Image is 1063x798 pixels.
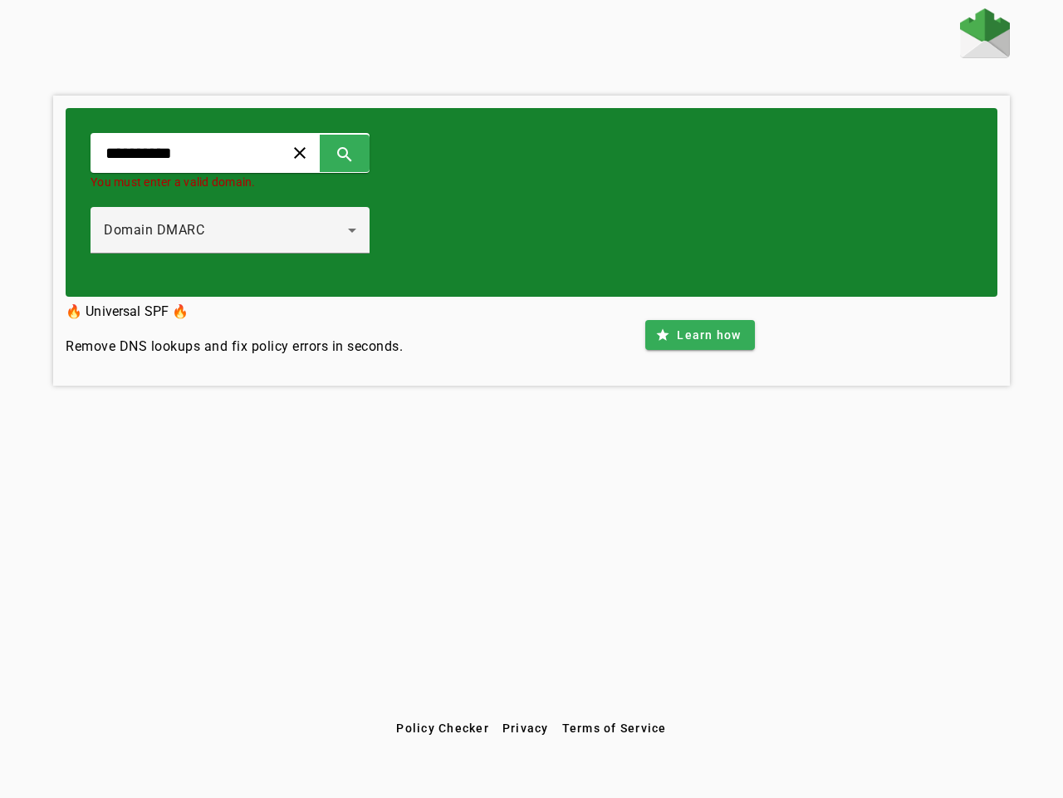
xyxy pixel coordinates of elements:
h3: 🔥 Universal SPF 🔥 [66,300,403,323]
img: Fraudmarc Logo [960,8,1010,58]
button: Learn how [645,320,754,350]
span: Policy Checker [396,722,489,735]
span: Privacy [502,722,549,735]
h4: Remove DNS lookups and fix policy errors in seconds. [66,337,403,357]
button: Privacy [496,713,556,743]
span: Domain DMARC [104,222,204,238]
button: Policy Checker [389,713,496,743]
mat-error: You must enter a valid domain. [91,173,370,190]
button: Terms of Service [556,713,674,743]
span: Terms of Service [562,722,667,735]
a: Home [960,8,1010,62]
span: Learn how [677,327,741,343]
